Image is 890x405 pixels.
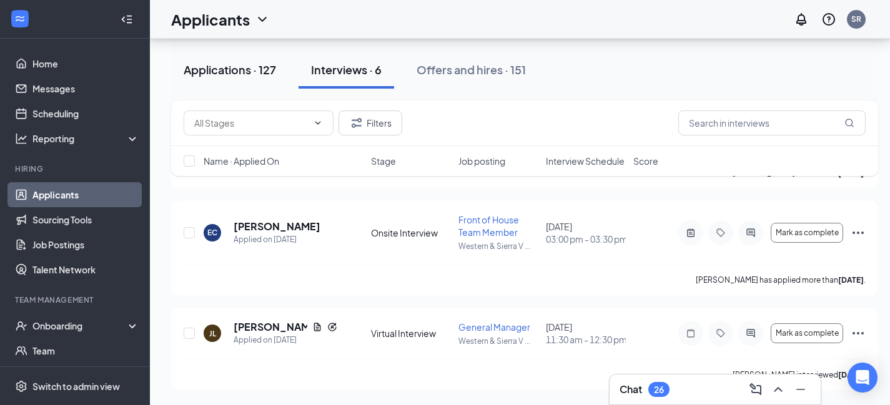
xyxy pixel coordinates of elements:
svg: ChevronUp [771,382,786,397]
svg: Analysis [15,132,27,145]
svg: ActiveNote [683,228,698,238]
svg: ActiveChat [743,228,758,238]
p: [PERSON_NAME] has applied more than . [696,275,866,285]
button: Minimize [791,379,811,399]
span: Score [633,155,658,167]
div: Reporting [32,132,140,145]
div: Onboarding [32,320,129,332]
svg: Note [683,328,698,338]
h5: [PERSON_NAME] [234,220,320,233]
b: [DATE] [838,275,864,285]
span: 11:30 am - 12:30 pm [546,333,626,346]
svg: Notifications [794,12,809,27]
button: Mark as complete [771,323,843,343]
div: Applications · 127 [184,62,276,77]
svg: Minimize [793,382,808,397]
span: Front of House Team Member [458,214,519,238]
svg: Filter [349,115,364,130]
div: Interviews · 6 [311,62,382,77]
svg: Ellipses [851,326,866,341]
div: EC [207,227,217,238]
svg: ActiveChat [743,328,758,338]
div: Hiring [15,163,137,174]
button: ChevronUp [768,379,788,399]
div: Team Management [15,295,137,305]
div: JL [209,328,216,339]
div: Applied on [DATE] [234,233,320,246]
p: Western & Sierra V ... [458,241,538,251]
div: Applied on [DATE] [234,334,337,346]
div: SR [851,14,861,24]
span: Mark as complete [776,329,839,338]
div: [DATE] [546,321,626,346]
svg: Document [312,322,322,332]
span: Interview Schedule [546,155,625,167]
a: Sourcing Tools [32,207,139,232]
svg: MagnifyingGlass [844,118,854,128]
svg: ChevronDown [255,12,270,27]
svg: Collapse [121,13,133,26]
h3: Chat [620,383,642,396]
h1: Applicants [171,9,250,30]
span: Job posting [458,155,505,167]
svg: Reapply [327,322,337,332]
p: Western & Sierra V ... [458,336,538,346]
a: Messages [32,76,139,101]
svg: Tag [713,328,728,338]
svg: UserCheck [15,320,27,332]
svg: QuestionInfo [821,12,836,27]
svg: ChevronDown [313,118,323,128]
b: [DATE] [838,370,864,379]
button: ComposeMessage [746,379,766,399]
button: Mark as complete [771,223,843,243]
div: Offers and hires · 151 [417,62,526,77]
button: Filter Filters [339,110,402,135]
a: Home [32,51,139,76]
svg: ComposeMessage [748,382,763,397]
span: General Manager [458,321,530,333]
a: Applicants [32,182,139,207]
p: [PERSON_NAME] interviewed . [733,369,866,380]
a: Talent Network [32,257,139,282]
a: Scheduling [32,101,139,126]
svg: Tag [713,228,728,238]
div: Switch to admin view [32,380,120,393]
span: Stage [371,155,396,167]
div: Virtual Interview [371,327,451,339]
a: DocumentsCrown [32,363,139,388]
input: All Stages [194,116,308,130]
div: 26 [654,384,664,395]
h5: [PERSON_NAME] [234,320,307,334]
div: Onsite Interview [371,227,451,239]
a: Job Postings [32,232,139,257]
span: 03:00 pm - 03:30 pm [546,233,626,245]
div: Open Intercom Messenger [848,363,878,393]
span: Mark as complete [776,228,839,237]
a: Team [32,338,139,363]
svg: WorkstreamLogo [14,12,26,25]
svg: Settings [15,380,27,393]
span: Name · Applied On [204,155,279,167]
div: [DATE] [546,220,626,245]
svg: Ellipses [851,225,866,240]
input: Search in interviews [678,110,866,135]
